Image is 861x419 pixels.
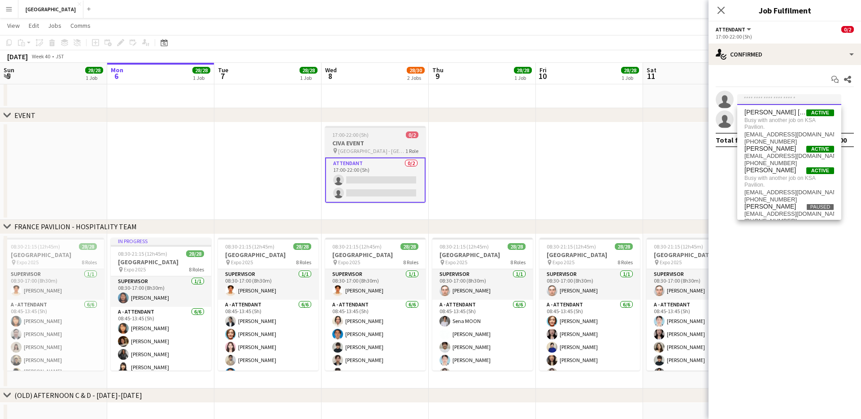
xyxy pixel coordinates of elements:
span: Sat [647,66,657,74]
span: Fri [539,66,547,74]
span: 28/28 [400,243,418,250]
h3: [GEOGRAPHIC_DATA] [539,251,640,259]
span: 28/28 [293,243,311,250]
span: 6 [109,71,123,81]
span: Busy with another job on KSA Pavilion. [744,116,834,131]
app-card-role: A - ATTENDANT6/608:45-13:45 (5h)[PERSON_NAME][PERSON_NAME][PERSON_NAME][PERSON_NAME][PERSON_NAME] [218,300,318,395]
span: Expo 2025 [445,259,467,266]
div: Total fee [716,135,746,144]
button: [GEOGRAPHIC_DATA] [18,0,83,18]
app-card-role: SUPERVISOR1/108:30-17:00 (8h30m)[PERSON_NAME] [539,269,640,300]
app-job-card: 08:30-21:15 (12h45m)28/28[GEOGRAPHIC_DATA] Expo 20258 RolesSUPERVISOR1/108:30-17:00 (8h30m)[PERSO... [4,238,104,371]
div: 1 Job [514,74,531,81]
span: +966502769910 [744,138,834,145]
app-card-role: A - ATTENDANT6/608:45-13:45 (5h)[PERSON_NAME][PERSON_NAME][PERSON_NAME][PERSON_NAME][PERSON_NAME]... [4,300,104,398]
span: Active [806,109,834,116]
span: 8 [324,71,337,81]
button: ATTENDANT [716,26,752,33]
span: ATTENDANT [716,26,745,33]
span: 08:30-21:15 (12h45m) [654,243,703,250]
span: +817077805972 [744,160,834,167]
span: Sun [4,66,14,74]
span: 08:30-21:15 (12h45m) [118,250,167,257]
app-card-role: A - ATTENDANT6/608:45-13:45 (5h)[PERSON_NAME][PERSON_NAME][PERSON_NAME][PERSON_NAME][PERSON_NAME] [539,300,640,395]
app-card-role: A - ATTENDANT6/608:45-13:45 (5h)[PERSON_NAME][PERSON_NAME][PERSON_NAME][PERSON_NAME] [111,307,211,402]
span: 17:00-22:00 (5h) [332,131,369,138]
span: 08:30-21:15 (12h45m) [11,243,60,250]
span: 8 Roles [296,259,311,266]
span: 28/28 [85,67,103,74]
span: +966501277513 [744,196,834,203]
span: 28/28 [621,67,639,74]
span: Paused [806,204,834,210]
app-card-role: SUPERVISOR1/108:30-17:00 (8h30m)[PERSON_NAME] [111,276,211,307]
app-job-card: 08:30-21:15 (12h45m)28/28[GEOGRAPHIC_DATA] Expo 20258 RolesSUPERVISOR1/108:30-17:00 (8h30m)[PERSO... [432,238,533,371]
span: Mohammad Al Yami [744,166,796,174]
span: sami abu khamis [744,109,806,116]
span: 08:30-21:15 (12h45m) [225,243,274,250]
span: Expo 2025 [660,259,682,266]
div: 1 Job [300,74,317,81]
span: Active [806,146,834,153]
div: 1 Job [86,74,103,81]
span: 28/28 [615,243,633,250]
app-card-role: A - ATTENDANT6/608:45-13:45 (5h)[PERSON_NAME][PERSON_NAME][PERSON_NAME][PERSON_NAME]Sena MOON [647,300,747,395]
span: Expo 2025 [338,259,360,266]
span: [GEOGRAPHIC_DATA] - [GEOGRAPHIC_DATA] EXPO 2025 [338,148,405,154]
span: Tue [218,66,228,74]
span: 28/28 [79,243,97,250]
app-job-card: 08:30-21:15 (12h45m)28/28[GEOGRAPHIC_DATA] Expo 20258 RolesSUPERVISOR1/108:30-17:00 (8h30m)[PERSO... [325,238,426,371]
a: Comms [67,20,94,31]
h3: CIVA EVENT [325,139,426,147]
span: Edit [29,22,39,30]
span: 0/2 [406,131,418,138]
app-job-card: 08:30-21:15 (12h45m)28/28[GEOGRAPHIC_DATA] Expo 20258 RolesSUPERVISOR1/108:30-17:00 (8h30m)[PERSO... [218,238,318,371]
app-card-role: SUPERVISOR1/108:30-17:00 (8h30m)[PERSON_NAME] [432,269,533,300]
div: (OLD) AFTERNOON C & D - [DATE]-[DATE] [14,391,142,400]
span: 8 Roles [189,266,204,273]
span: Expo 2025 [124,266,146,273]
span: 8 Roles [617,259,633,266]
span: 11 [645,71,657,81]
a: Edit [25,20,43,31]
span: 1 Role [405,148,418,154]
span: 08:30-21:15 (12h45m) [439,243,489,250]
app-job-card: 08:30-21:15 (12h45m)28/28[GEOGRAPHIC_DATA] Expo 20258 RolesSUPERVISOR1/108:30-17:00 (8h30m)[PERSO... [647,238,747,371]
span: 28/28 [300,67,317,74]
div: 17:00-22:00 (5h)0/2CIVA EVENT [GEOGRAPHIC_DATA] - [GEOGRAPHIC_DATA] EXPO 20251 RoleATTENDANT0/217... [325,126,426,203]
span: Week 40 [30,53,52,60]
span: Jobs [48,22,61,30]
span: Active [806,167,834,174]
h3: [GEOGRAPHIC_DATA] [647,251,747,259]
div: 08:30-21:15 (12h45m)28/28[GEOGRAPHIC_DATA] Expo 20258 RolesSUPERVISOR1/108:30-17:00 (8h30m)[PERSO... [539,238,640,371]
app-card-role: SUPERVISOR1/108:30-17:00 (8h30m)[PERSON_NAME] [4,269,104,300]
h3: [GEOGRAPHIC_DATA] [111,258,211,266]
span: View [7,22,20,30]
span: Mon [111,66,123,74]
span: 10 [538,71,547,81]
span: 08:30-21:15 (12h45m) [332,243,382,250]
div: FRANCE PAVILION - HOSPITALITY TEAM [14,222,137,231]
div: In progress [111,238,211,245]
app-job-card: In progress08:30-21:15 (12h45m)28/28[GEOGRAPHIC_DATA] Expo 20258 RolesSUPERVISOR1/108:30-17:00 (8... [111,238,211,371]
span: Expo 2025 [231,259,253,266]
span: Comms [70,22,91,30]
h3: [GEOGRAPHIC_DATA] [325,251,426,259]
span: +9660567991005 [744,218,834,225]
span: 28/30 [407,67,425,74]
span: Thu [432,66,444,74]
span: Busy with another job on KSA Pavilion. [744,174,834,189]
span: 5 [2,71,14,81]
span: Dina Alabdulbaqi [744,203,796,210]
app-card-role: A - ATTENDANT6/608:45-13:45 (5h)[PERSON_NAME][PERSON_NAME][PERSON_NAME][PERSON_NAME][PERSON_NAME] [325,300,426,395]
div: 17:00-22:00 (5h) [716,33,854,40]
span: 8 Roles [82,259,97,266]
span: 28/28 [192,67,210,74]
app-card-role: SUPERVISOR1/108:30-17:00 (8h30m)[PERSON_NAME] [325,269,426,300]
span: Shiori Achy [744,145,796,153]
